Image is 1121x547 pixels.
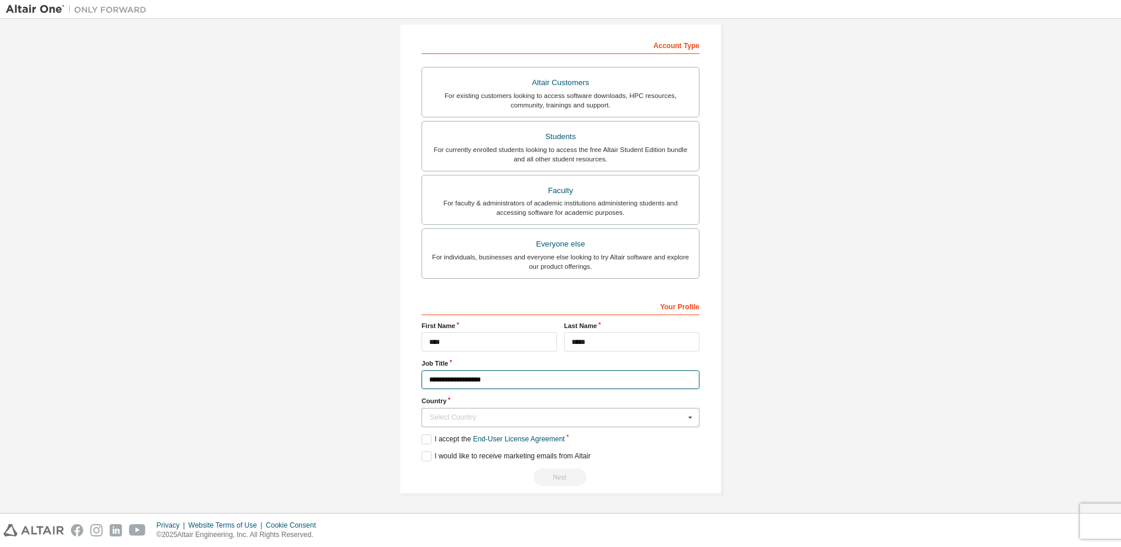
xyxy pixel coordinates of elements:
label: I accept the [422,434,565,444]
a: End-User License Agreement [473,435,565,443]
div: For faculty & administrators of academic institutions administering students and accessing softwa... [429,198,692,217]
div: Read and acccept EULA to continue [422,468,699,486]
img: linkedin.svg [110,524,122,536]
img: altair_logo.svg [4,524,64,536]
p: © 2025 Altair Engineering, Inc. All Rights Reserved. [157,530,323,540]
div: Account Type [422,35,699,54]
img: instagram.svg [90,524,103,536]
div: Your Profile [422,296,699,315]
div: Select Country [430,414,685,421]
label: Last Name [564,321,699,330]
img: facebook.svg [71,524,83,536]
label: I would like to receive marketing emails from Altair [422,451,590,461]
label: Job Title [422,359,699,368]
div: For currently enrolled students looking to access the free Altair Student Edition bundle and all ... [429,145,692,164]
label: First Name [422,321,557,330]
div: Faculty [429,183,692,199]
div: Everyone else [429,236,692,252]
div: Students [429,129,692,145]
div: Privacy [157,521,188,530]
div: Website Terms of Use [188,521,266,530]
img: youtube.svg [129,524,146,536]
div: For individuals, businesses and everyone else looking to try Altair software and explore our prod... [429,252,692,271]
label: Country [422,396,699,406]
img: Altair One [6,4,152,15]
div: For existing customers looking to access software downloads, HPC resources, community, trainings ... [429,91,692,110]
div: Cookie Consent [266,521,322,530]
div: Altair Customers [429,75,692,91]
